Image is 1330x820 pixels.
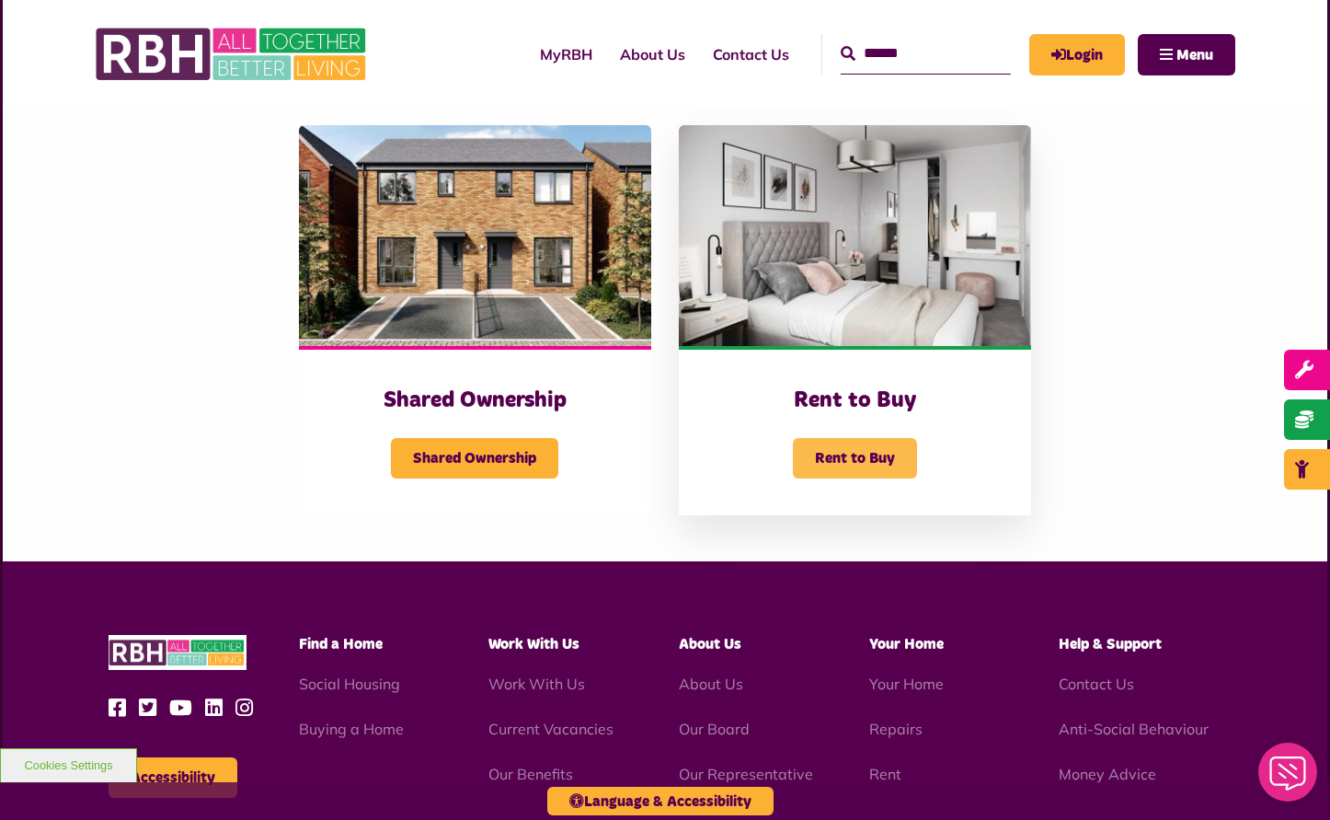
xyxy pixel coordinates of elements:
a: Work With Us [488,675,585,693]
input: Search [841,34,1011,74]
h3: Shared Ownership [336,387,614,415]
a: Your Home [869,675,944,693]
span: Shared Ownership [391,438,558,479]
a: About Us [606,29,699,79]
a: About Us [679,675,743,693]
a: MyRBH [1029,34,1125,75]
a: Current Vacancies [488,720,613,738]
button: Language & Accessibility [547,787,774,815]
a: Anti-Social Behaviour [1059,720,1209,738]
a: Contact Us [699,29,803,79]
button: Navigation [1138,34,1235,75]
img: RBH [109,635,247,671]
a: Money Advice [1059,765,1156,783]
span: Help & Support [1059,637,1162,652]
span: Menu [1176,48,1213,63]
img: Cottons Resized [299,125,651,346]
a: Shared Ownership Shared Ownership [299,125,651,515]
a: Social Housing - open in a new tab [299,675,400,693]
span: About Us [679,637,741,652]
span: Find a Home [299,637,383,652]
h3: Rent to Buy [716,387,994,415]
span: Rent to Buy [793,438,917,479]
span: Work With Us [488,637,579,652]
a: Buying a Home [299,720,404,738]
a: Rent [869,765,901,783]
a: Our Board [679,720,750,738]
a: Rent to Buy Rent to Buy [679,125,1031,515]
a: Repairs [869,720,923,738]
a: Our Benefits [488,765,573,783]
img: Bedroom Cottons [679,125,1031,346]
a: Our Representative Body [679,765,813,805]
img: RBH [95,18,371,90]
button: Accessibility [109,757,237,798]
iframe: Netcall Web Assistant for live chat [1247,737,1330,820]
a: MyRBH [526,29,606,79]
a: Contact Us [1059,675,1134,693]
span: Your Home [869,637,944,652]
